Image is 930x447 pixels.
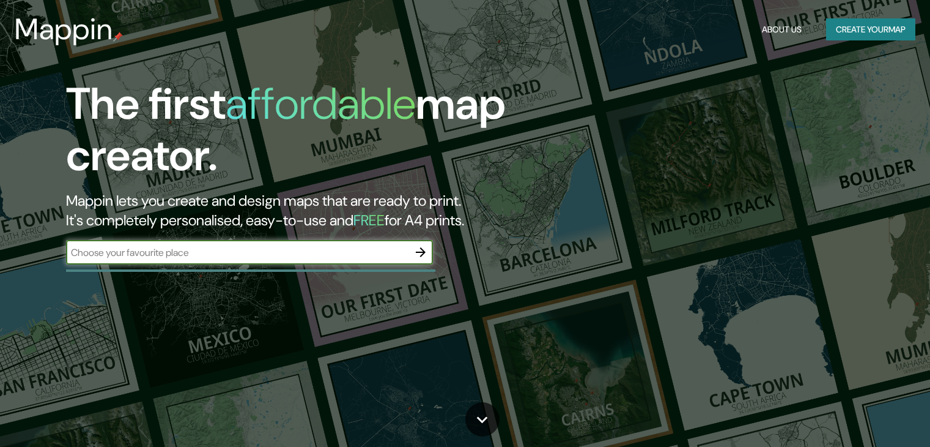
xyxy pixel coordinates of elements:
h2: Mappin lets you create and design maps that are ready to print. It's completely personalised, eas... [66,191,531,230]
img: mappin-pin [113,32,123,42]
h1: The first map creator. [66,78,531,191]
h5: FREE [353,211,385,230]
input: Choose your favourite place [66,246,408,260]
h3: Mappin [15,12,113,47]
h1: affordable [226,75,416,132]
button: About Us [757,18,806,41]
button: Create yourmap [826,18,915,41]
